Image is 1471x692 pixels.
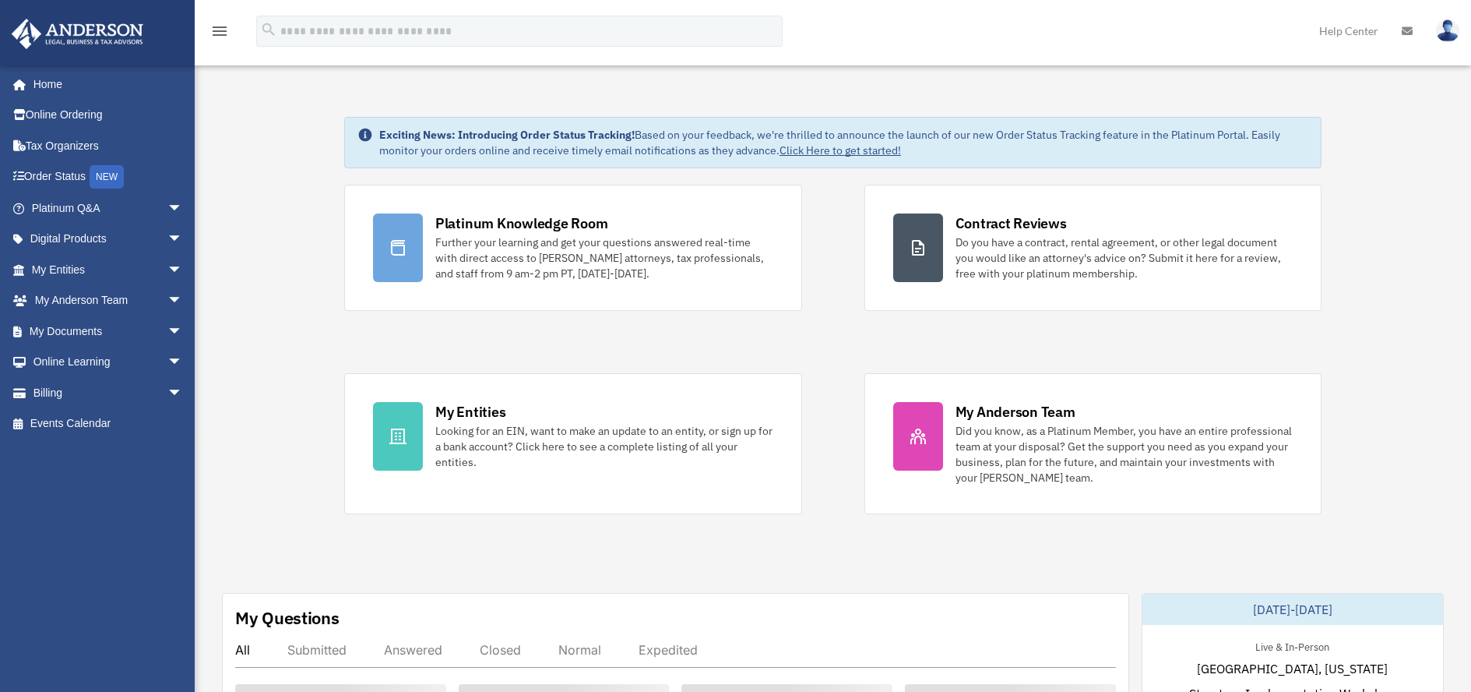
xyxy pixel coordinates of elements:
[955,423,1293,485] div: Did you know, as a Platinum Member, you have an entire professional team at your disposal? Get th...
[779,143,901,157] a: Click Here to get started!
[11,347,206,378] a: Online Learningarrow_drop_down
[1243,637,1342,654] div: Live & In-Person
[11,130,206,161] a: Tax Organizers
[955,235,1293,281] div: Do you have a contract, rental agreement, or other legal document you would like an attorney's ad...
[210,27,229,41] a: menu
[11,408,206,440] a: Events Calendar
[167,316,199,348] span: arrow_drop_down
[435,423,773,470] div: Looking for an EIN, want to make an update to an entity, or sign up for a bank account? Click her...
[167,377,199,409] span: arrow_drop_down
[435,214,608,233] div: Platinum Knowledge Room
[287,642,347,658] div: Submitted
[955,402,1075,422] div: My Anderson Team
[11,316,206,347] a: My Documentsarrow_drop_down
[11,192,206,224] a: Platinum Q&Aarrow_drop_down
[167,192,199,224] span: arrow_drop_down
[864,373,1322,514] a: My Anderson Team Did you know, as a Platinum Member, you have an entire professional team at your...
[344,185,802,311] a: Platinum Knowledge Room Further your learning and get your questions answered real-time with dire...
[167,224,199,256] span: arrow_drop_down
[11,100,206,131] a: Online Ordering
[167,254,199,286] span: arrow_drop_down
[379,127,1308,158] div: Based on your feedback, we're thrilled to announce the launch of our new Order Status Tracking fe...
[558,642,601,658] div: Normal
[955,214,1067,233] div: Contract Reviews
[11,161,206,193] a: Order StatusNEW
[210,22,229,41] i: menu
[167,285,199,317] span: arrow_drop_down
[864,185,1322,311] a: Contract Reviews Do you have a contract, rental agreement, or other legal document you would like...
[480,642,521,658] div: Closed
[7,19,148,49] img: Anderson Advisors Platinum Portal
[435,235,773,281] div: Further your learning and get your questions answered real-time with direct access to [PERSON_NAM...
[90,165,124,189] div: NEW
[1197,659,1388,678] span: [GEOGRAPHIC_DATA], [US_STATE]
[11,254,206,285] a: My Entitiesarrow_drop_down
[384,642,442,658] div: Answered
[235,642,250,658] div: All
[260,21,277,38] i: search
[167,347,199,379] span: arrow_drop_down
[1142,594,1443,625] div: [DATE]-[DATE]
[1436,19,1459,42] img: User Pic
[235,606,340,630] div: My Questions
[639,642,698,658] div: Expedited
[11,377,206,408] a: Billingarrow_drop_down
[11,224,206,255] a: Digital Productsarrow_drop_down
[11,285,206,316] a: My Anderson Teamarrow_drop_down
[11,69,199,100] a: Home
[379,128,635,142] strong: Exciting News: Introducing Order Status Tracking!
[344,373,802,514] a: My Entities Looking for an EIN, want to make an update to an entity, or sign up for a bank accoun...
[435,402,505,422] div: My Entities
